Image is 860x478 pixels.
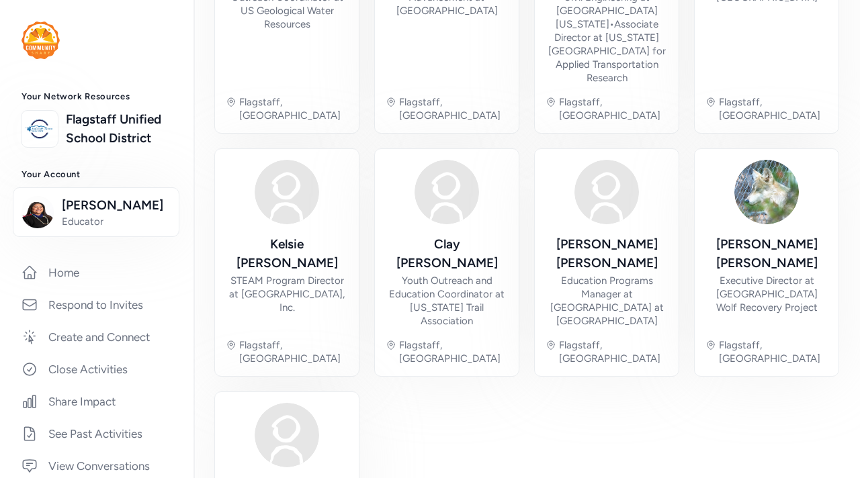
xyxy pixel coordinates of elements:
div: Flagstaff, [GEOGRAPHIC_DATA] [239,95,348,122]
div: Flagstaff, [GEOGRAPHIC_DATA] [399,338,508,365]
div: Flagstaff, [GEOGRAPHIC_DATA] [399,95,508,122]
div: Flagstaff, [GEOGRAPHIC_DATA] [239,338,348,365]
div: [PERSON_NAME] [PERSON_NAME] [705,235,828,273]
img: Avatar [255,160,319,224]
div: Flagstaff, [GEOGRAPHIC_DATA] [719,95,828,122]
span: Educator [62,215,171,228]
img: logo [21,21,60,59]
button: [PERSON_NAME]Educator [13,187,179,237]
div: STEAM Program Director at [GEOGRAPHIC_DATA], Inc. [226,274,348,314]
div: Clay [PERSON_NAME] [386,235,508,273]
img: Avatar [574,160,639,224]
div: Flagstaff, [GEOGRAPHIC_DATA] [559,95,668,122]
div: Education Programs Manager at [GEOGRAPHIC_DATA] at [GEOGRAPHIC_DATA] [546,274,668,328]
div: Executive Director at [GEOGRAPHIC_DATA] Wolf Recovery Project [705,274,828,314]
img: Avatar [415,160,479,224]
a: Share Impact [11,387,183,416]
div: Flagstaff, [GEOGRAPHIC_DATA] [559,338,668,365]
div: [PERSON_NAME] [PERSON_NAME] [546,235,668,273]
div: Flagstaff, [GEOGRAPHIC_DATA] [719,338,828,365]
a: See Past Activities [11,419,183,448]
img: Avatar [734,160,799,224]
img: logo [25,114,54,144]
div: Youth Outreach and Education Coordinator at [US_STATE] Trail Association [386,274,508,328]
div: Kelsie [PERSON_NAME] [226,235,348,273]
img: Avatar [255,403,319,467]
a: Respond to Invites [11,290,183,320]
h3: Your Network Resources [21,91,172,102]
h3: Your Account [21,169,172,180]
a: Close Activities [11,354,183,384]
span: [PERSON_NAME] [62,196,171,215]
a: Home [11,258,183,287]
span: • [609,18,614,30]
a: Create and Connect [11,322,183,352]
a: Flagstaff Unified School District [66,110,172,148]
